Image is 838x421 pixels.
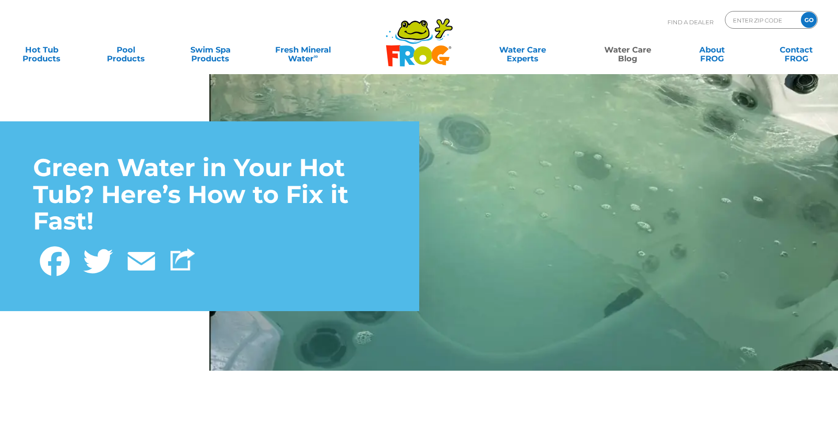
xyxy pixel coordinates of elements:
h1: Green Water in Your Hot Tub? Here’s How to Fix it Fast! [33,154,386,235]
a: Hot TubProducts [9,41,75,59]
a: Water CareExperts [470,41,576,59]
a: Twitter [76,241,120,278]
a: Swim SpaProducts [178,41,243,59]
a: PoolProducts [93,41,159,59]
p: Find A Dealer [667,11,713,33]
input: Zip Code Form [732,14,792,26]
sup: ∞ [314,53,318,60]
a: AboutFROG [679,41,745,59]
a: Fresh MineralWater∞ [262,41,344,59]
a: ContactFROG [763,41,829,59]
input: GO [801,12,817,28]
img: Share [171,248,195,271]
a: Email [120,241,163,278]
a: Water CareBlog [595,41,660,59]
a: Facebook [33,241,76,278]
